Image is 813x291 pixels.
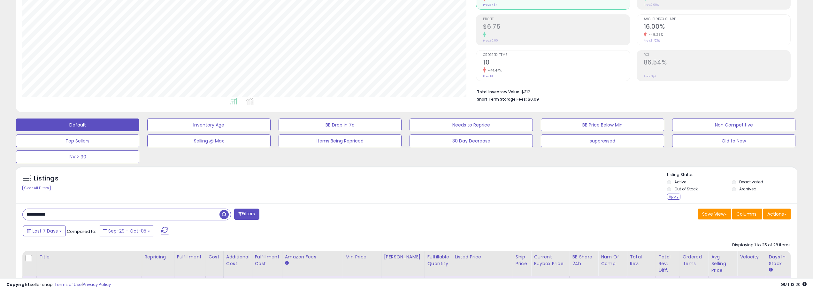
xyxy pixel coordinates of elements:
[83,281,111,287] a: Privacy Policy
[477,89,520,95] b: Total Inventory Value:
[644,39,660,42] small: Prev: 31.53%
[644,23,790,32] h2: 16.00%
[208,254,221,260] div: Cost
[672,119,795,131] button: Non Competitive
[644,59,790,67] h2: 86.54%
[672,134,795,147] button: Old to New
[658,254,677,274] div: Total Rev. Diff.
[108,228,146,234] span: Sep-29 - Oct-05
[279,119,402,131] button: BB Drop in 7d
[674,186,698,192] label: Out of Stock
[279,134,402,147] button: Items Being Repriced
[698,209,731,219] button: Save View
[39,254,139,260] div: Title
[763,209,791,219] button: Actions
[477,88,786,95] li: $312
[226,254,249,267] div: Additional Cost
[285,254,340,260] div: Amazon Fees
[16,119,139,131] button: Default
[541,119,664,131] button: BB Price Below Min
[16,150,139,163] button: INV > 90
[483,18,630,21] span: Profit
[483,74,493,78] small: Prev: 18
[346,254,379,260] div: Min Price
[682,254,706,267] div: Ordered Items
[739,179,763,185] label: Deactivated
[427,254,449,267] div: Fulfillable Quantity
[23,226,66,236] button: Last 7 Days
[234,209,259,220] button: Filters
[16,134,139,147] button: Top Sellers
[483,23,630,32] h2: $6.75
[644,3,659,7] small: Prev: 0.00%
[483,59,630,67] h2: 10
[22,185,51,191] div: Clear All Filters
[644,18,790,21] span: Avg. Buybox Share
[601,254,624,267] div: Num of Comp.
[486,68,502,73] small: -44.44%
[667,172,797,178] p: Listing States:
[483,3,497,7] small: Prev: $434
[769,254,792,267] div: Days In Stock
[147,119,271,131] button: Inventory Age
[739,186,756,192] label: Archived
[33,228,58,234] span: Last 7 Days
[769,267,772,273] small: Days In Stock.
[740,254,763,260] div: Velocity
[147,134,271,147] button: Selling @ Max
[647,32,663,37] small: -49.25%
[144,254,172,260] div: Repricing
[674,179,686,185] label: Active
[55,281,82,287] a: Terms of Use
[410,119,533,131] button: Needs to Reprice
[410,134,533,147] button: 30 Day Decrease
[644,53,790,57] span: ROI
[483,39,498,42] small: Prev: $0.00
[99,226,154,236] button: Sep-29 - Oct-05
[34,174,58,183] h5: Listings
[285,260,289,266] small: Amazon Fees.
[736,211,756,217] span: Columns
[67,228,96,234] span: Compared to:
[572,254,595,267] div: BB Share 24h.
[177,254,203,260] div: Fulfillment
[516,254,528,267] div: Ship Price
[528,96,539,102] span: $0.09
[711,254,734,274] div: Avg Selling Price
[630,254,653,267] div: Total Rev.
[483,53,630,57] span: Ordered Items
[732,242,791,248] div: Displaying 1 to 25 of 28 items
[732,209,762,219] button: Columns
[384,254,422,260] div: [PERSON_NAME]
[6,282,111,288] div: seller snap | |
[455,254,510,260] div: Listed Price
[644,74,656,78] small: Prev: N/A
[255,254,280,267] div: Fulfillment Cost
[541,134,664,147] button: suppressed
[667,194,680,200] div: Apply
[534,254,567,267] div: Current Buybox Price
[6,281,30,287] strong: Copyright
[477,96,527,102] b: Short Term Storage Fees:
[781,281,807,287] span: 2025-10-13 13:20 GMT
